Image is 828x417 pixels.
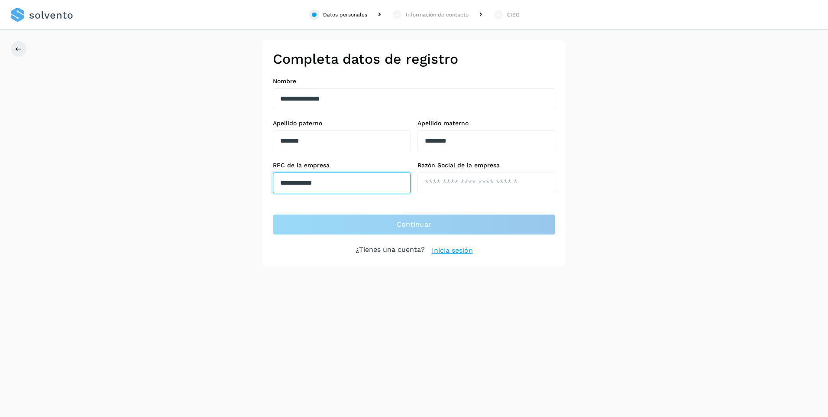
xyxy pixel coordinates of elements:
label: Razón Social de la empresa [417,162,555,169]
span: Continuar [397,220,432,229]
button: Continuar [273,214,555,235]
div: Información de contacto [406,11,469,19]
h2: Completa datos de registro [273,51,555,67]
label: Apellido materno [417,120,555,127]
p: ¿Tienes una cuenta? [356,245,425,256]
div: Datos personales [323,11,367,19]
a: Inicia sesión [432,245,473,256]
label: Apellido paterno [273,120,411,127]
label: Nombre [273,78,555,85]
label: RFC de la empresa [273,162,411,169]
div: CIEC [507,11,519,19]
